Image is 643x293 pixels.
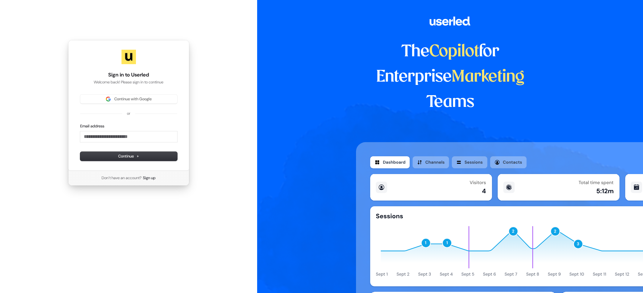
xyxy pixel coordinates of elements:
[356,39,544,115] h1: The for Enterprise Teams
[127,111,130,116] p: or
[114,96,152,102] span: Continue with Google
[80,79,177,85] p: Welcome back! Please sign in to continue
[429,44,479,60] span: Copilot
[80,71,177,79] h1: Sign in to Userled
[452,69,525,85] span: Marketing
[118,154,139,159] span: Continue
[80,152,177,161] button: Continue
[143,175,156,181] a: Sign up
[80,95,177,104] button: Sign in with GoogleContinue with Google
[102,175,142,181] span: Don’t have an account?
[121,50,136,64] img: Userled
[106,97,111,101] img: Sign in with Google
[80,123,104,129] label: Email address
